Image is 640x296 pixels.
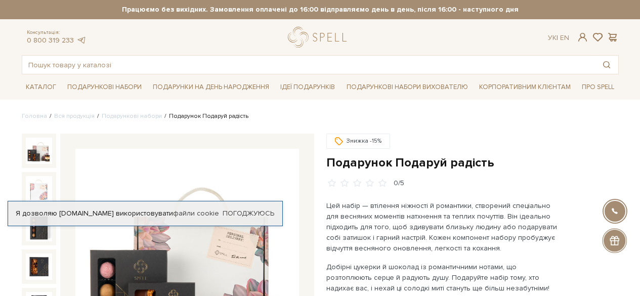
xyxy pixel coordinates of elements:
a: Головна [22,112,47,120]
img: Подарунок Подаруй радість [26,138,52,164]
button: Пошук товару у каталозі [595,56,618,74]
strong: Працюємо без вихідних. Замовлення оплачені до 16:00 відправляємо день в день, після 16:00 - насту... [22,5,619,14]
p: Цей набір — втілення ніжності й романтики, створений спеціально для весняних моментів натхнення т... [326,200,564,253]
div: Ук [548,33,569,43]
img: Подарунок Подаруй радість [26,176,52,202]
a: Подарунки на День народження [149,79,273,95]
a: Погоджуюсь [223,209,274,218]
a: Ідеї подарунків [276,79,339,95]
p: Добірні цукерки й шоколад із романтичними нотами, що розтоплюють серце й радують душу. Подаруйте ... [326,262,564,293]
img: Подарунок Подаруй радість [26,215,52,241]
img: Подарунок Подаруй радість [26,253,52,280]
a: telegram [76,36,87,45]
div: 0/5 [394,179,404,188]
span: | [557,33,558,42]
div: Знижка -15% [326,134,390,149]
a: Вся продукція [54,112,95,120]
li: Подарунок Подаруй радість [162,112,248,121]
span: Консультація: [27,29,87,36]
a: Про Spell [578,79,618,95]
div: Я дозволяю [DOMAIN_NAME] використовувати [8,209,282,218]
a: Каталог [22,79,60,95]
a: Подарункові набори [102,112,162,120]
input: Пошук товару у каталозі [22,56,595,74]
a: Подарункові набори вихователю [343,78,472,96]
a: Подарункові набори [63,79,146,95]
a: Корпоративним клієнтам [475,78,575,96]
a: 0 800 319 233 [27,36,74,45]
a: En [560,33,569,42]
a: logo [288,27,351,48]
a: файли cookie [173,209,219,218]
h1: Подарунок Подаруй радість [326,155,619,171]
